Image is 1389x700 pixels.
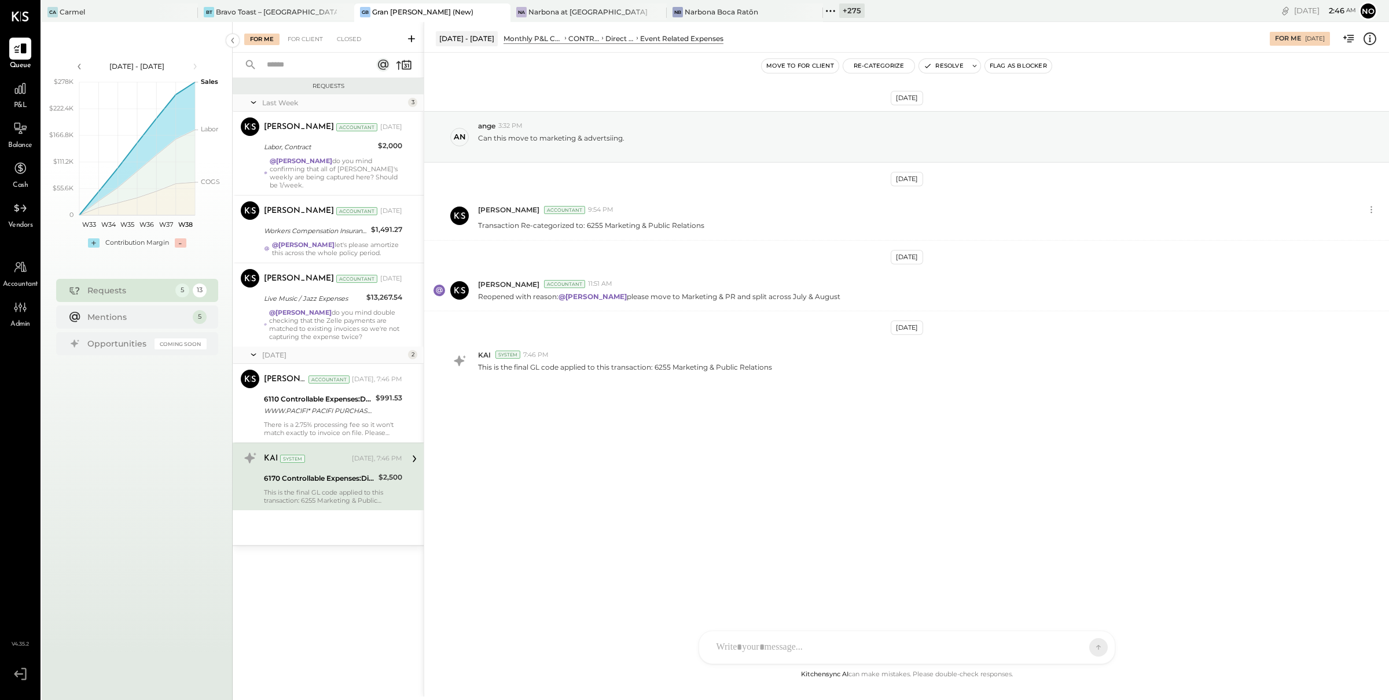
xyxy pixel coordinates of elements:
text: Labor [201,125,218,133]
text: $278K [54,78,74,86]
span: 3:32 PM [498,121,523,131]
text: COGS [201,178,220,186]
div: [DATE] [380,123,402,132]
div: Requests [87,285,170,296]
div: CONTROLLABLE EXPENSES [568,34,600,43]
div: NB [673,7,683,17]
button: Re-Categorize [843,59,915,73]
text: Sales [201,78,218,86]
div: [PERSON_NAME] [264,374,306,385]
div: Accountant [336,123,377,131]
div: 13 [193,283,207,297]
div: Carmel [60,7,85,17]
div: [DATE] [1305,35,1325,43]
div: do you mind confirming that all of [PERSON_NAME]'s weekly are being captured here? Should be 1/week. [270,157,402,189]
div: Ca [47,7,58,17]
strong: @[PERSON_NAME] [558,292,627,301]
div: 3 [408,98,417,107]
text: $55.6K [53,184,74,192]
text: W37 [159,220,173,229]
div: 5 [175,283,189,297]
div: an [454,131,466,142]
div: Monthly P&L Comparison [504,34,563,43]
p: Transaction Re-categorized to: 6255 Marketing & Public Relations [478,220,704,230]
div: [DATE], 7:46 PM [352,375,402,384]
div: - [175,238,186,248]
p: Can this move to marketing & advertsiing. [478,133,624,153]
text: W33 [82,220,95,229]
div: Event Related Expenses [640,34,723,43]
span: Balance [8,141,32,151]
a: Accountant [1,256,40,290]
div: Gran [PERSON_NAME] (New) [372,7,473,17]
text: W34 [101,220,116,229]
div: [DATE] [891,250,923,264]
div: Narbona at [GEOGRAPHIC_DATA] LLC [528,7,649,17]
div: [PERSON_NAME] [264,273,334,285]
span: Vendors [8,220,33,231]
div: do you mind double checking that the Zelle payments are matched to existing invoices so we're not... [269,308,402,341]
strong: @[PERSON_NAME] [270,157,332,165]
div: [DATE] [380,274,402,283]
p: This is the final GL code applied to this transaction: 6255 Marketing & Public Relations [478,362,772,372]
button: Resolve [919,59,968,73]
div: [DATE] [380,207,402,216]
div: Accountant [336,207,377,215]
div: [PERSON_NAME] [264,121,334,133]
div: Last Week [262,98,405,108]
div: + 275 [839,3,865,18]
div: Coming Soon [155,338,207,349]
div: + [88,238,100,248]
a: Queue [1,38,40,71]
div: Mentions [87,311,187,323]
button: Flag as Blocker [985,59,1052,73]
span: 9:54 PM [588,205,613,215]
div: BT [204,7,214,17]
div: [DATE] - [DATE] [88,61,186,71]
div: This is the final GL code applied to this transaction: 6255 Marketing & Public Relations [264,488,402,504]
div: System [495,351,520,359]
div: Contribution Margin [105,238,169,248]
a: P&L [1,78,40,111]
div: Labor, Contract [264,141,374,153]
p: Reopened with reason: please move to Marketing & PR and split across July & August [478,292,840,301]
div: [PERSON_NAME] [264,205,334,217]
div: Narbona Boca Ratōn [685,7,758,17]
div: Na [516,7,527,17]
div: Accountant [336,275,377,283]
div: System [280,455,305,463]
div: $1,491.27 [371,224,402,235]
span: P&L [14,101,27,111]
div: [DATE] [262,350,405,360]
div: [DATE] [891,172,923,186]
a: Balance [1,117,40,151]
text: W38 [178,220,192,229]
div: WWW.PACIFI* PACIFI PURCHASE 08/07 PACIFICEDGESA CA CARD 5397 [264,405,372,417]
div: Live Music / Jazz Expenses [264,293,363,304]
text: W35 [120,220,134,229]
span: [PERSON_NAME] [478,279,539,289]
div: let's please amortize this across the whole policy period. [272,241,402,257]
span: Cash [13,180,28,191]
text: 0 [69,211,74,219]
div: For Me [1275,34,1301,43]
a: Vendors [1,197,40,231]
div: 5 [193,310,207,324]
div: [DATE] [891,320,923,335]
div: 2 [408,350,417,359]
div: Closed [331,34,367,45]
div: $991.53 [376,392,402,404]
div: For Me [244,34,280,45]
div: Accountant [308,375,350,384]
span: ange [478,121,495,131]
div: KAI [264,453,278,465]
button: Move to for client [762,59,839,73]
span: 7:46 PM [523,351,549,360]
div: [DATE] [891,91,923,105]
span: 11:51 AM [588,279,612,289]
div: Requests [238,82,418,90]
div: $13,267.54 [366,292,402,303]
div: [DATE] - [DATE] [436,31,498,46]
strong: @[PERSON_NAME] [269,308,332,316]
div: GB [360,7,370,17]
